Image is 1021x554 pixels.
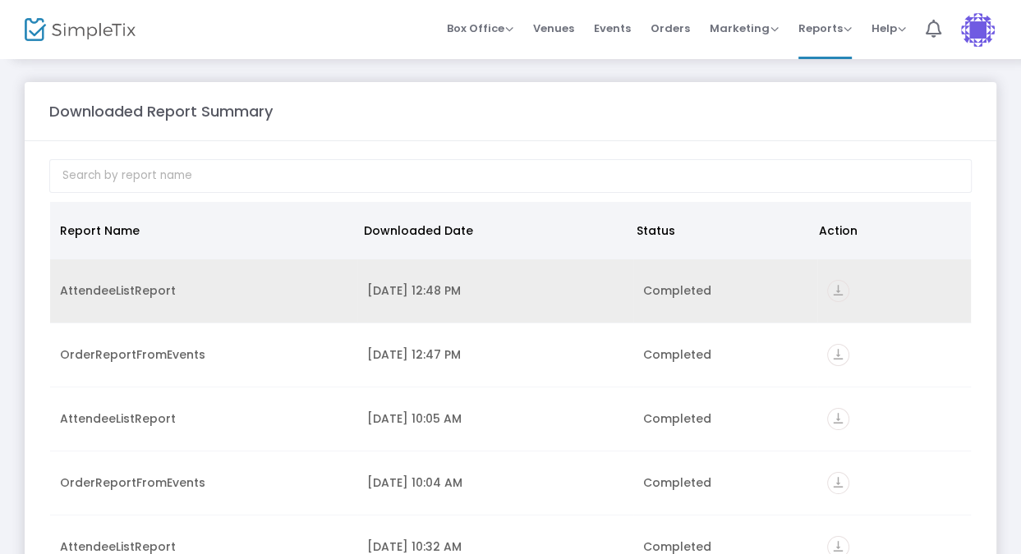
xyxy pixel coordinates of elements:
[367,282,623,299] div: 8/18/2025 12:48 PM
[827,280,961,302] div: https://go.SimpleTix.com/eal4r
[627,202,809,259] th: Status
[827,344,961,366] div: https://go.SimpleTix.com/3mi13
[809,202,961,259] th: Action
[827,280,849,302] i: vertical_align_bottom
[643,474,807,491] div: Completed
[354,202,628,259] th: Downloaded Date
[49,159,972,193] input: Search by report name
[60,410,347,427] div: AttendeeListReport
[367,410,623,427] div: 8/14/2025 10:05 AM
[651,7,690,49] span: Orders
[60,282,347,299] div: AttendeeListReport
[827,344,849,366] i: vertical_align_bottom
[872,21,906,36] span: Help
[594,7,631,49] span: Events
[798,21,852,36] span: Reports
[827,477,849,493] a: vertical_align_bottom
[827,472,849,494] i: vertical_align_bottom
[60,346,347,363] div: OrderReportFromEvents
[367,346,623,363] div: 8/18/2025 12:47 PM
[827,413,849,429] a: vertical_align_bottom
[367,474,623,491] div: 8/14/2025 10:04 AM
[827,472,961,494] div: https://go.SimpleTix.com/x9ruq
[60,474,347,491] div: OrderReportFromEvents
[710,21,779,36] span: Marketing
[643,282,807,299] div: Completed
[827,408,961,430] div: https://go.SimpleTix.com/d36n9
[827,349,849,365] a: vertical_align_bottom
[827,408,849,430] i: vertical_align_bottom
[533,7,574,49] span: Venues
[643,346,807,363] div: Completed
[50,202,354,259] th: Report Name
[643,410,807,427] div: Completed
[49,100,273,122] m-panel-title: Downloaded Report Summary
[447,21,513,36] span: Box Office
[827,285,849,301] a: vertical_align_bottom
